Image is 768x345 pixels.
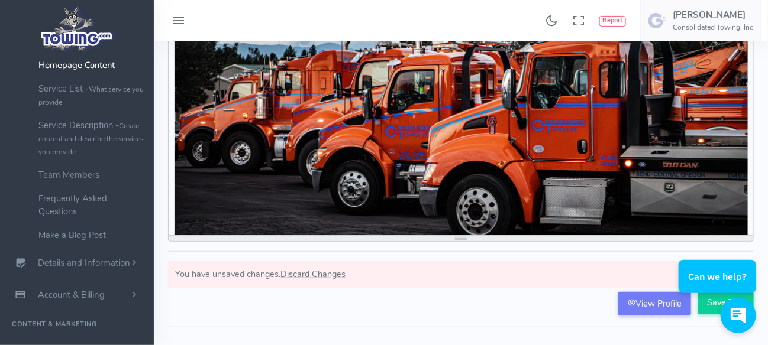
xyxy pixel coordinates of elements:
[30,53,154,77] a: Homepage Content
[30,187,154,223] a: Frequently Asked Questions
[169,236,753,241] div: resize
[37,4,117,54] img: logo
[673,10,753,19] h5: [PERSON_NAME]
[38,84,144,107] small: What service you provide
[30,223,154,247] a: Make a Blog Post
[30,113,154,163] a: Service Description -Create content and describe the services you provide
[38,258,130,269] span: Details and Information
[280,268,346,280] span: Discard Changes
[670,227,768,345] iframe: Conversations
[30,77,154,113] a: Service List -What service you provide
[38,121,144,157] small: Create content and describe the services you provide
[599,16,626,27] button: Report
[38,289,105,301] span: Account & Billing
[648,11,667,30] img: user-image
[673,24,753,31] h6: Consolidated Towing, Inc
[618,292,691,315] a: View Profile
[30,163,154,187] a: Team Members
[168,261,754,288] div: You have unsaved changes.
